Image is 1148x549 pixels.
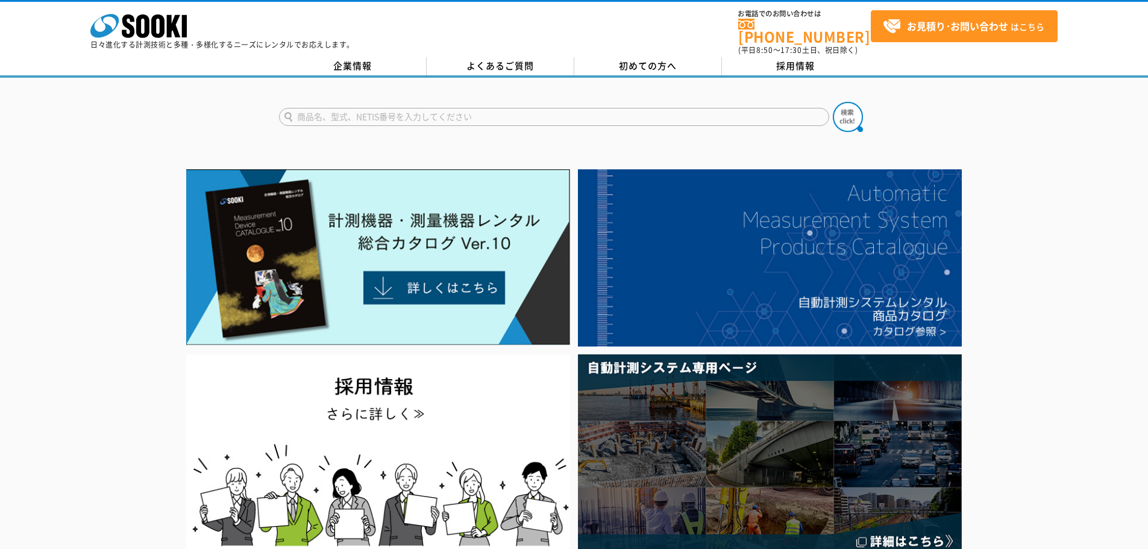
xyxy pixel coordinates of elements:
[574,57,722,75] a: 初めての方へ
[738,10,871,17] span: お電話でのお問い合わせは
[90,41,354,48] p: 日々進化する計測技術と多種・多様化するニーズにレンタルでお応えします。
[722,57,870,75] a: 採用情報
[883,17,1044,36] span: はこちら
[578,169,962,347] img: 自動計測システムカタログ
[279,108,829,126] input: 商品名、型式、NETIS番号を入力してください
[186,169,570,345] img: Catalog Ver10
[780,45,802,55] span: 17:30
[279,57,427,75] a: 企業情報
[738,19,871,43] a: [PHONE_NUMBER]
[738,45,858,55] span: (平日 ～ 土日、祝日除く)
[619,59,677,72] span: 初めての方へ
[833,102,863,132] img: btn_search.png
[756,45,773,55] span: 8:50
[427,57,574,75] a: よくあるご質問
[907,19,1008,33] strong: お見積り･お問い合わせ
[871,10,1058,42] a: お見積り･お問い合わせはこちら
